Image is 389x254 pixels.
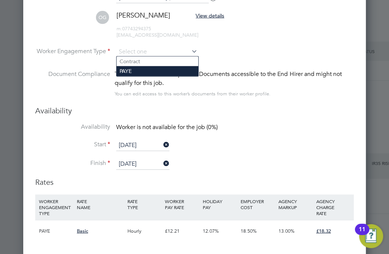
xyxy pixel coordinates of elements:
[116,159,169,170] input: Select one
[35,177,354,187] h3: Rates
[241,228,257,234] span: 18.50%
[96,11,109,24] span: OG
[117,25,122,32] span: m:
[239,195,277,214] div: EMPLOYER COST
[117,56,198,66] li: Contract
[35,48,110,55] label: Worker Engagement Type
[201,195,239,214] div: HOLIDAY PAY
[35,106,354,116] h3: Availability
[125,220,163,242] div: Hourly
[314,195,352,220] div: AGENCY CHARGE RATE
[163,195,201,214] div: WORKER PAY RATE
[117,66,198,76] li: PAYE
[35,159,110,167] label: Finish
[75,195,125,214] div: RATE NAME
[115,89,271,98] div: You can edit access to this worker’s documents from their worker profile.
[117,11,170,19] span: [PERSON_NAME]
[125,195,163,214] div: RATE TYPE
[203,228,219,234] span: 12.07%
[115,70,354,88] div: This worker has no Compliance Documents accessible to the End Hirer and might not qualify for thi...
[35,141,110,149] label: Start
[116,123,218,131] span: Worker is not available for the job (0%)
[35,70,110,97] label: Document Compliance
[37,220,75,242] div: PAYE
[277,195,314,214] div: AGENCY MARKUP
[35,123,110,131] label: Availability
[316,228,331,234] span: £18.32
[116,140,169,151] input: Select one
[116,46,197,58] input: Select one
[117,25,151,32] span: 07743294375
[117,32,198,38] span: [EMAIL_ADDRESS][DOMAIN_NAME]
[359,224,383,248] button: Open Resource Center, 11 new notifications
[163,220,201,242] div: £12.21
[278,228,295,234] span: 13.00%
[196,12,224,19] span: View details
[37,195,75,220] div: WORKER ENGAGEMENT TYPE
[359,229,365,239] div: 11
[77,228,88,234] span: Basic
